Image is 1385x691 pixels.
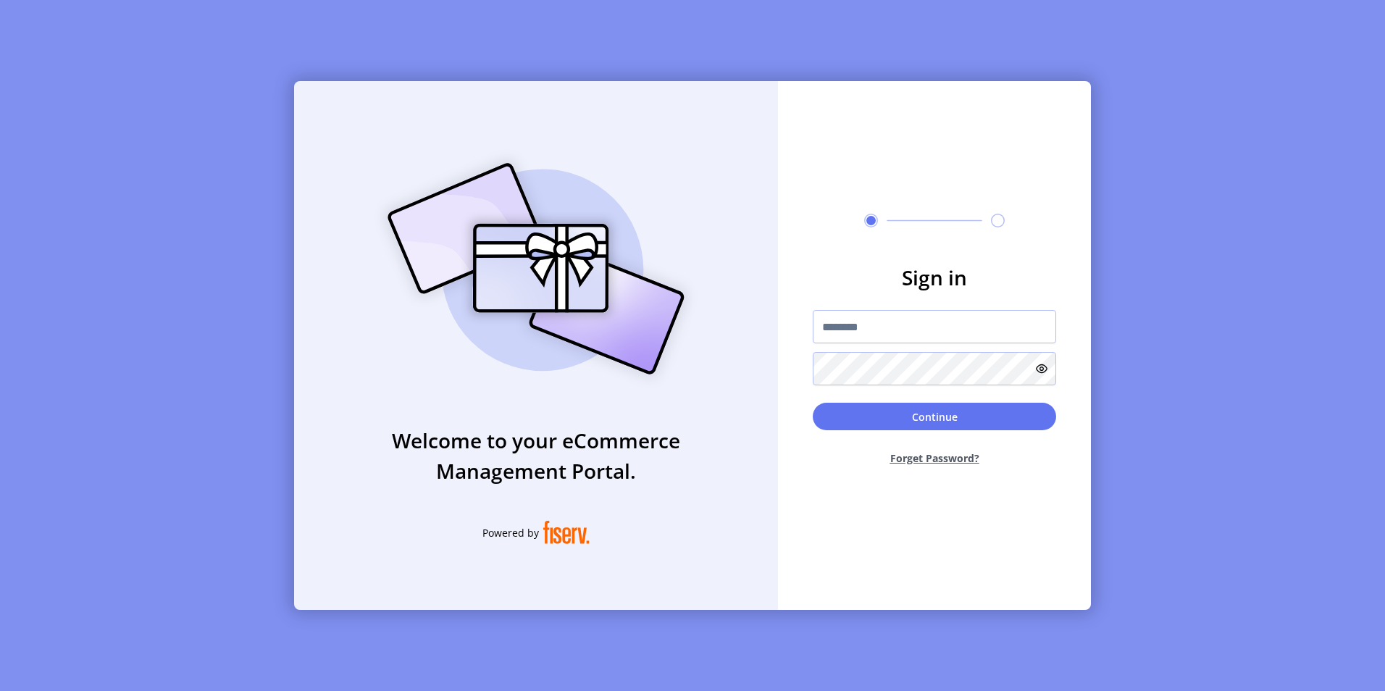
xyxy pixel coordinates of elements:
[482,525,539,540] span: Powered by
[813,403,1056,430] button: Continue
[813,262,1056,293] h3: Sign in
[813,439,1056,477] button: Forget Password?
[366,147,706,390] img: card_Illustration.svg
[294,425,778,486] h3: Welcome to your eCommerce Management Portal.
